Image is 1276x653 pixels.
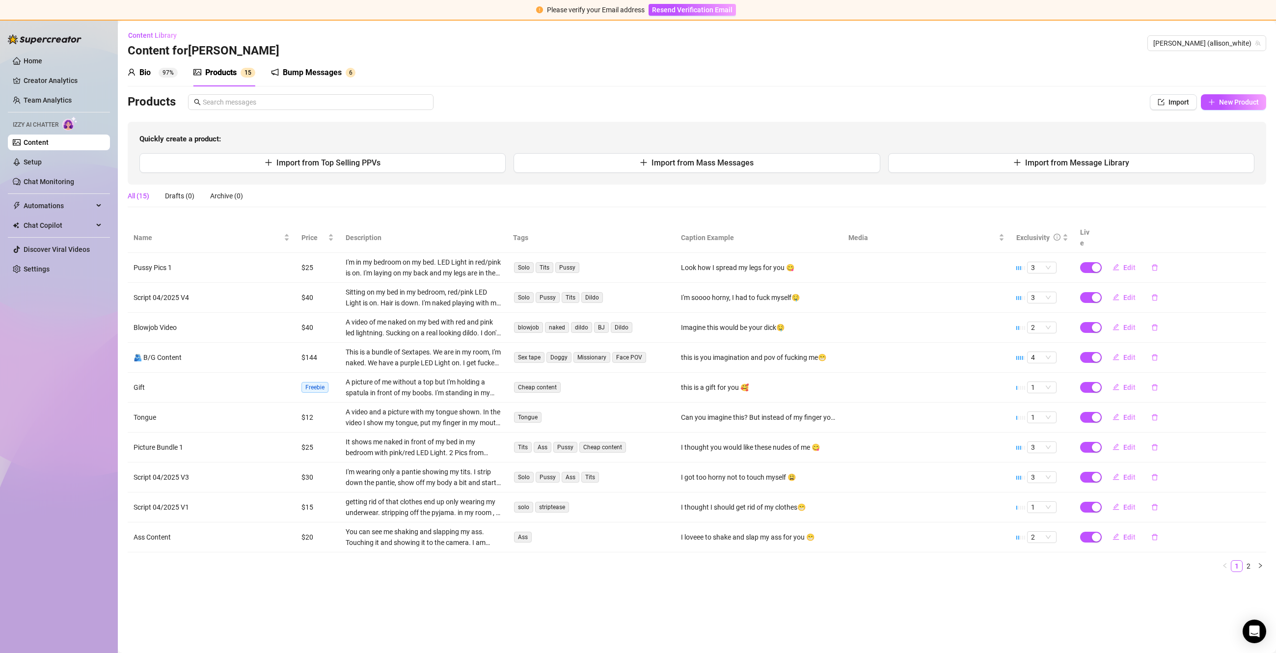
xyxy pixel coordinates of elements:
span: Import from Mass Messages [652,158,754,167]
span: Edit [1123,413,1136,421]
span: BJ [594,322,609,333]
button: Resend Verification Email [649,4,736,16]
td: Gift [128,373,296,403]
a: 2 [1243,561,1254,571]
span: Ass [514,532,532,543]
td: $144 [296,343,340,373]
span: Missionary [573,352,610,363]
div: A video and a picture with my tongue shown. In the video I show my tongue, put my finger in my mo... [346,407,502,428]
span: search [194,99,201,106]
span: Chat Copilot [24,218,93,233]
img: Chat Copilot [13,222,19,229]
th: Caption Example [675,223,843,253]
button: New Product [1201,94,1266,110]
span: Izzy AI Chatter [13,120,58,130]
div: this is a gift for you 🥰 [681,382,749,393]
span: Doggy [546,352,571,363]
span: info-circle [1054,234,1060,241]
h3: Products [128,94,176,110]
span: 3 [1031,262,1053,273]
li: 2 [1243,560,1254,572]
span: 2 [1031,532,1053,543]
span: solo [514,502,533,513]
span: Cheap content [579,442,626,453]
div: Can you imagine this? But instead of my finger you cock is right there😛 [681,412,837,423]
div: Open Intercom Messenger [1243,620,1266,643]
span: blowjob [514,322,543,333]
span: notification [271,68,279,76]
div: I'm soooo horny, I had to fuck myself🤤 [681,292,800,303]
button: Import from Mass Messages [514,153,880,173]
td: Picture Bundle 1 [128,433,296,463]
span: edit [1113,264,1119,271]
td: Script 04/2025 V4 [128,283,296,313]
span: delete [1151,534,1158,541]
span: Edit [1123,264,1136,272]
button: delete [1143,409,1166,425]
span: 3 [1031,442,1053,453]
span: Content Library [128,31,177,39]
a: Chat Monitoring [24,178,74,186]
li: Previous Page [1219,560,1231,572]
span: edit [1113,324,1119,330]
span: edit [1113,354,1119,360]
div: A picture of me without a top but I'm holding a spatula in front of my boobs. I'm standing in my ... [346,377,502,398]
span: right [1257,563,1263,569]
span: Cheap content [514,382,561,393]
a: Settings [24,265,50,273]
span: Edit [1123,443,1136,451]
span: left [1222,563,1228,569]
button: delete [1143,529,1166,545]
span: Price [301,232,326,243]
div: Sitting on my bed in my bedroom, red/pink LED Light is on. Hair is down. I'm naked playing with m... [346,287,502,308]
th: Price [296,223,340,253]
span: Edit [1123,383,1136,391]
img: AI Chatter [62,116,78,131]
button: delete [1143,290,1166,305]
span: 3 [1031,292,1053,303]
div: Imagine this would be your dick🤤 [681,322,785,333]
span: Edit [1123,294,1136,301]
span: edit [1113,383,1119,390]
td: $25 [296,253,340,283]
button: Content Library [128,27,185,43]
span: import [1158,99,1165,106]
button: delete [1143,499,1166,515]
li: Next Page [1254,560,1266,572]
button: delete [1143,260,1166,275]
a: Discover Viral Videos [24,245,90,253]
span: plus [265,159,272,166]
span: Edit [1123,324,1136,331]
button: Edit [1105,469,1143,485]
div: All (15) [128,190,149,201]
td: $40 [296,313,340,343]
span: Media [848,232,997,243]
span: Import from Top Selling PPVs [276,158,380,167]
span: striptease [535,502,569,513]
span: Solo [514,472,534,483]
span: Name [134,232,282,243]
td: Tongue [128,403,296,433]
span: picture [193,68,201,76]
td: Blowjob Video [128,313,296,343]
span: Ass [534,442,551,453]
span: New Product [1219,98,1259,106]
span: Pussy [536,292,560,303]
button: Import from Top Selling PPVs [139,153,506,173]
td: Ass Content [128,522,296,552]
div: Bump Messages [283,67,342,79]
button: left [1219,560,1231,572]
td: $12 [296,403,340,433]
span: dildo [571,322,592,333]
td: Script 04/2025 V3 [128,463,296,492]
span: allison (allison_white) [1153,36,1260,51]
a: Setup [24,158,42,166]
button: Edit [1105,439,1143,455]
div: Please verify your Email address [547,4,645,15]
span: 6 [349,69,353,76]
span: thunderbolt [13,202,21,210]
span: Tits [562,292,579,303]
td: $40 [296,283,340,313]
button: Edit [1105,380,1143,395]
span: plus [640,159,648,166]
